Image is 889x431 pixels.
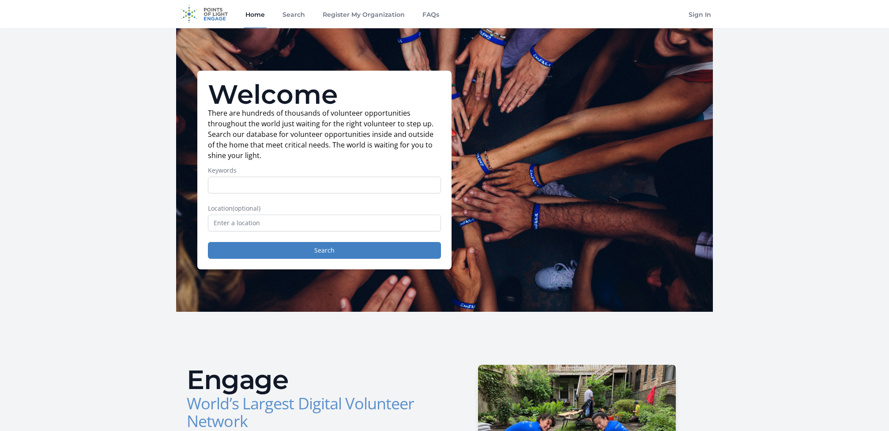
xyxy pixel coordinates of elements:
[187,395,437,430] h3: World’s Largest Digital Volunteer Network
[208,204,441,213] label: Location
[208,166,441,175] label: Keywords
[233,204,260,212] span: (optional)
[208,242,441,259] button: Search
[187,367,437,393] h2: Engage
[208,81,441,108] h1: Welcome
[208,215,441,231] input: Enter a location
[208,108,441,161] p: There are hundreds of thousands of volunteer opportunities throughout the world just waiting for ...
